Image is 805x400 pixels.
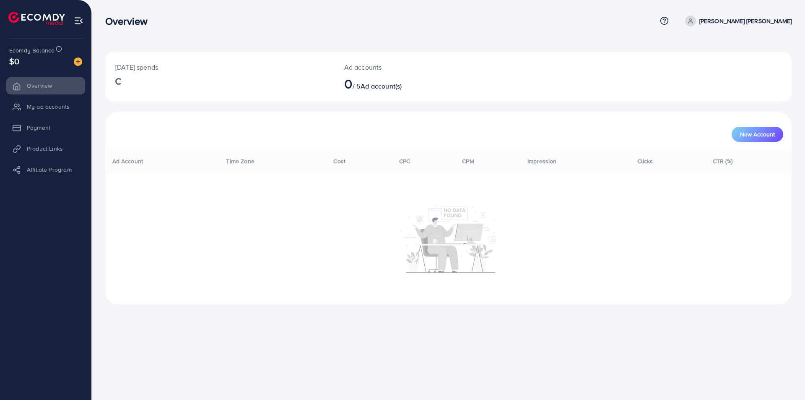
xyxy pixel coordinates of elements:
[344,74,353,93] span: 0
[9,55,19,67] span: $0
[344,62,496,72] p: Ad accounts
[115,62,324,72] p: [DATE] spends
[9,46,55,55] span: Ecomdy Balance
[740,131,775,137] span: New Account
[74,58,82,66] img: image
[361,81,402,91] span: Ad account(s)
[682,16,792,26] a: [PERSON_NAME] [PERSON_NAME]
[105,15,154,27] h3: Overview
[344,76,496,92] h2: / 5
[74,16,83,26] img: menu
[699,16,792,26] p: [PERSON_NAME] [PERSON_NAME]
[732,127,783,142] button: New Account
[8,12,65,25] img: logo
